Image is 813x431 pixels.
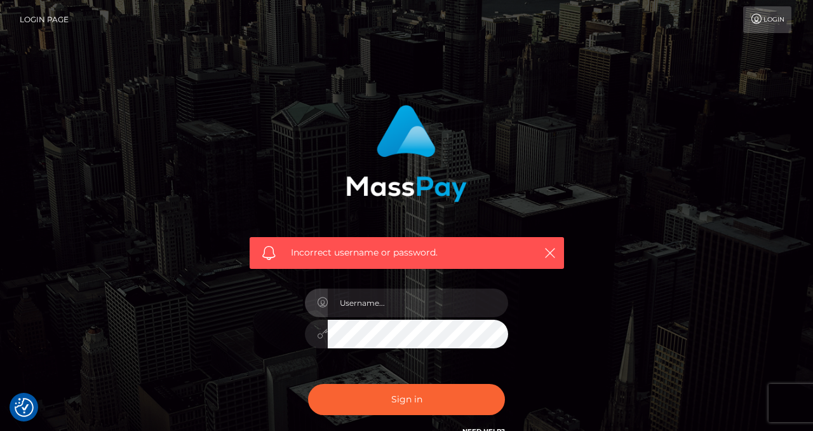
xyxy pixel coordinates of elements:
[308,384,505,415] button: Sign in
[15,398,34,417] img: Revisit consent button
[15,398,34,417] button: Consent Preferences
[743,6,791,33] a: Login
[346,105,467,202] img: MassPay Login
[20,6,69,33] a: Login Page
[328,289,508,317] input: Username...
[291,246,523,259] span: Incorrect username or password.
